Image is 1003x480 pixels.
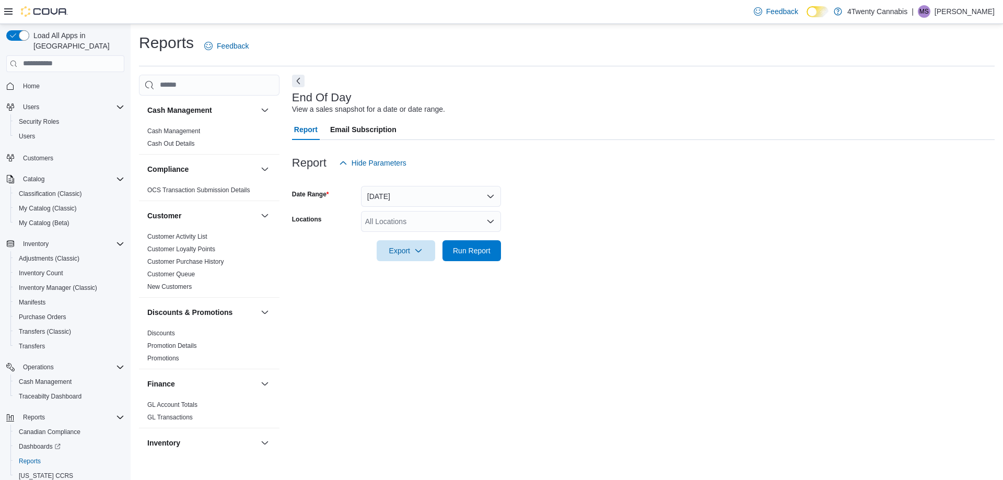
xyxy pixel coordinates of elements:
button: Classification (Classic) [10,186,129,201]
a: My Catalog (Beta) [15,217,74,229]
span: Reports [19,411,124,424]
a: Cash Out Details [147,140,195,147]
a: Dashboards [15,440,65,453]
div: Compliance [139,184,279,201]
button: Manifests [10,295,129,310]
span: Customers [23,154,53,162]
a: Canadian Compliance [15,426,85,438]
a: Cash Management [15,376,76,388]
span: Operations [19,361,124,373]
span: Classification (Classic) [19,190,82,198]
span: Reports [23,413,45,422]
span: Users [23,103,39,111]
button: Inventory [19,238,53,250]
span: Discounts [147,329,175,337]
button: Inventory Manager (Classic) [10,280,129,295]
a: Users [15,130,39,143]
span: Users [19,101,124,113]
button: Next [292,75,305,87]
span: OCS Transaction Submission Details [147,186,250,194]
span: Inventory Manager (Classic) [15,282,124,294]
button: Cash Management [259,104,271,116]
button: Reports [19,411,49,424]
span: Dashboards [19,442,61,451]
span: Customer Activity List [147,232,207,241]
button: Reports [10,454,129,469]
span: Catalog [23,175,44,183]
a: Inventory Manager (Classic) [15,282,101,294]
button: Catalog [19,173,49,185]
span: Users [19,132,35,141]
span: Feedback [766,6,798,17]
button: Canadian Compliance [10,425,129,439]
a: Home [19,80,44,92]
a: Transfers (Classic) [15,325,75,338]
span: Cash Out Details [147,139,195,148]
span: Report [294,119,318,140]
span: Transfers (Classic) [19,327,71,336]
button: Customers [2,150,129,165]
a: Classification (Classic) [15,188,86,200]
span: Catalog [19,173,124,185]
span: Cash Management [19,378,72,386]
a: Cash Management [147,127,200,135]
button: [DATE] [361,186,501,207]
span: [US_STATE] CCRS [19,472,73,480]
span: Manifests [19,298,45,307]
h1: Reports [139,32,194,53]
h3: Inventory [147,438,180,448]
a: Feedback [200,36,253,56]
a: Customer Activity List [147,233,207,240]
a: Customer Loyalty Points [147,245,215,253]
span: Export [383,240,429,261]
label: Locations [292,215,322,224]
button: Users [19,101,43,113]
button: Customer [147,210,256,221]
button: Transfers (Classic) [10,324,129,339]
a: Customer Purchase History [147,258,224,265]
button: Compliance [147,164,256,174]
a: Inventory Count [15,267,67,279]
button: Discounts & Promotions [147,307,256,318]
span: Customer Queue [147,270,195,278]
span: Purchase Orders [19,313,66,321]
span: Classification (Classic) [15,188,124,200]
h3: Discounts & Promotions [147,307,232,318]
h3: Finance [147,379,175,389]
span: My Catalog (Beta) [19,219,69,227]
span: Cash Management [15,376,124,388]
span: Load All Apps in [GEOGRAPHIC_DATA] [29,30,124,51]
span: Adjustments (Classic) [15,252,124,265]
a: OCS Transaction Submission Details [147,186,250,194]
span: Canadian Compliance [15,426,124,438]
button: Users [10,129,129,144]
div: Finance [139,399,279,428]
p: 4Twenty Cannabis [847,5,907,18]
a: Promotions [147,355,179,362]
span: Home [19,79,124,92]
button: Finance [259,378,271,390]
a: GL Transactions [147,414,193,421]
h3: Compliance [147,164,189,174]
span: Reports [19,457,41,465]
button: Security Roles [10,114,129,129]
button: Transfers [10,339,129,354]
a: Feedback [750,1,802,22]
a: Transfers [15,340,49,353]
button: My Catalog (Classic) [10,201,129,216]
span: My Catalog (Beta) [15,217,124,229]
button: Catalog [2,172,129,186]
a: Traceabilty Dashboard [15,390,86,403]
span: Canadian Compliance [19,428,80,436]
div: Cash Management [139,125,279,154]
div: View a sales snapshot for a date or date range. [292,104,445,115]
span: Operations [23,363,54,371]
span: Promotion Details [147,342,197,350]
span: Traceabilty Dashboard [15,390,124,403]
button: Discounts & Promotions [259,306,271,319]
button: Users [2,100,129,114]
span: Hide Parameters [352,158,406,168]
div: Customer [139,230,279,297]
